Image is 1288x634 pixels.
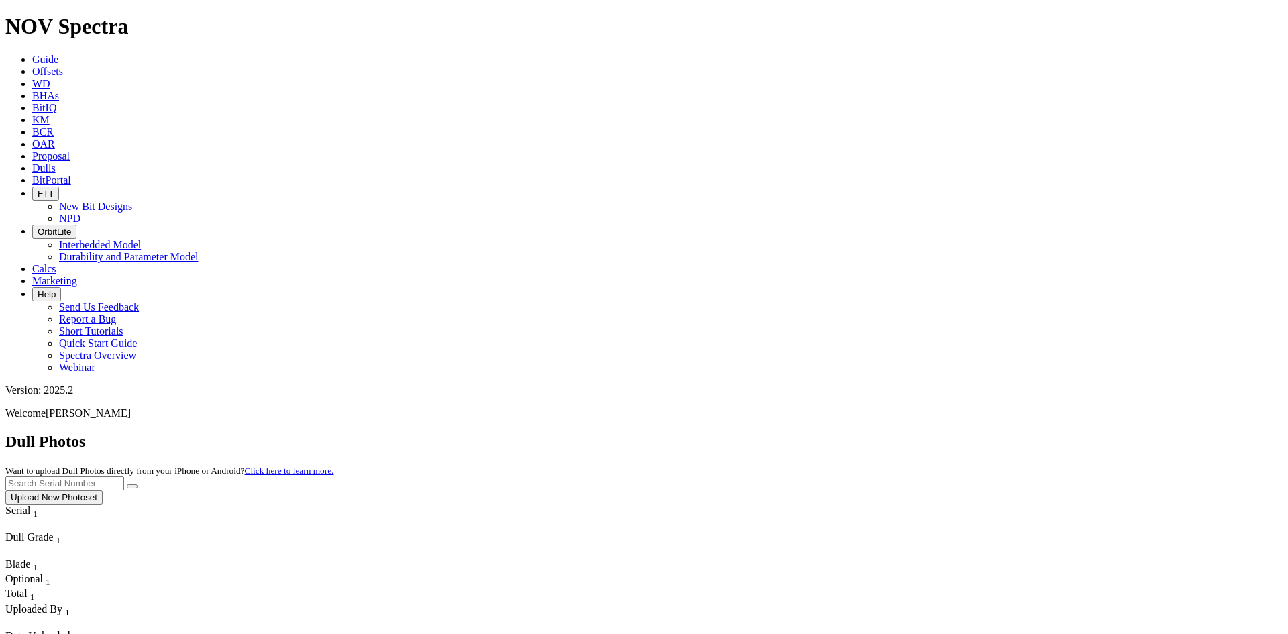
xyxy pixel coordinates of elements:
[5,384,1283,397] div: Version: 2025.2
[59,251,199,262] a: Durability and Parameter Model
[32,78,50,89] a: WD
[59,362,95,373] a: Webinar
[5,573,43,584] span: Optional
[5,588,52,602] div: Sort None
[5,505,30,516] span: Serial
[5,588,28,599] span: Total
[38,289,56,299] span: Help
[46,573,50,584] span: Sort None
[38,189,54,199] span: FTT
[33,505,38,516] span: Sort None
[32,66,63,77] a: Offsets
[5,433,1283,451] h2: Dull Photos
[32,138,55,150] a: OAR
[5,603,62,615] span: Uploaded By
[32,275,77,286] a: Marketing
[32,90,59,101] a: BHAs
[59,201,132,212] a: New Bit Designs
[38,227,71,237] span: OrbitLite
[32,114,50,125] a: KM
[32,287,61,301] button: Help
[32,263,56,274] a: Calcs
[5,14,1283,39] h1: NOV Spectra
[59,313,116,325] a: Report a Bug
[56,531,61,543] span: Sort None
[59,325,123,337] a: Short Tutorials
[46,407,131,419] span: [PERSON_NAME]
[5,603,132,618] div: Uploaded By Sort None
[5,519,62,531] div: Column Menu
[59,337,137,349] a: Quick Start Guide
[32,54,58,65] a: Guide
[5,558,52,573] div: Sort None
[245,466,334,476] a: Click here to learn more.
[5,618,132,630] div: Column Menu
[46,577,50,587] sub: 1
[33,558,38,570] span: Sort None
[32,162,56,174] a: Dulls
[5,476,124,490] input: Search Serial Number
[5,505,62,531] div: Sort None
[5,466,333,476] small: Want to upload Dull Photos directly from your iPhone or Android?
[5,546,99,558] div: Column Menu
[5,531,99,558] div: Sort None
[33,562,38,572] sub: 1
[33,509,38,519] sub: 1
[5,558,52,573] div: Blade Sort None
[5,505,62,519] div: Serial Sort None
[59,301,139,313] a: Send Us Feedback
[32,187,59,201] button: FTT
[32,174,71,186] a: BitPortal
[65,603,70,615] span: Sort None
[59,350,136,361] a: Spectra Overview
[32,102,56,113] a: BitIQ
[32,150,70,162] a: Proposal
[5,588,52,602] div: Total Sort None
[30,588,35,599] span: Sort None
[59,213,80,224] a: NPD
[30,592,35,602] sub: 1
[56,535,61,545] sub: 1
[65,607,70,617] sub: 1
[5,490,103,505] button: Upload New Photoset
[5,573,52,588] div: Sort None
[5,531,54,543] span: Dull Grade
[5,603,132,630] div: Sort None
[32,126,54,138] a: BCR
[59,239,141,250] a: Interbedded Model
[5,573,52,588] div: Optional Sort None
[5,558,30,570] span: Blade
[5,531,99,546] div: Dull Grade Sort None
[32,225,76,239] button: OrbitLite
[5,407,1283,419] p: Welcome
